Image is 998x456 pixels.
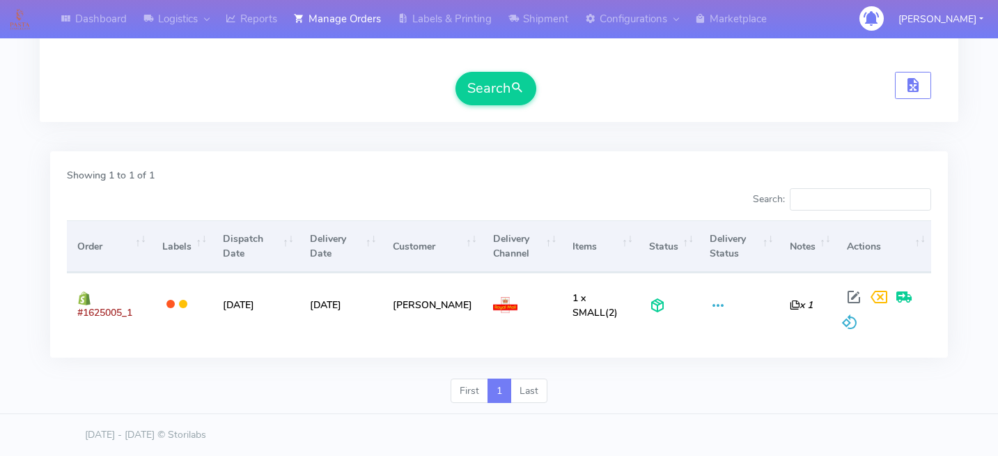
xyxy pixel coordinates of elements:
[699,220,779,273] th: Delivery Status: activate to sort column ascending
[212,273,299,336] td: [DATE]
[77,306,132,319] span: #1625005_1
[753,188,931,211] label: Search:
[779,220,836,273] th: Notes: activate to sort column ascending
[299,220,382,273] th: Delivery Date: activate to sort column ascending
[67,220,152,273] th: Order: activate to sort column ascending
[790,298,813,312] i: x 1
[836,220,931,273] th: Actions: activate to sort column ascending
[790,188,931,211] input: Search:
[483,220,562,273] th: Delivery Channel: activate to sort column ascending
[562,220,639,273] th: Items: activate to sort column ascending
[888,5,994,33] button: [PERSON_NAME]
[639,220,699,273] th: Status: activate to sort column ascending
[212,220,299,273] th: Dispatch Date: activate to sort column ascending
[572,291,618,319] span: (2)
[382,273,482,336] td: [PERSON_NAME]
[299,273,382,336] td: [DATE]
[152,220,212,273] th: Labels: activate to sort column ascending
[572,291,605,319] span: 1 x SMALL
[488,379,511,404] a: 1
[77,291,91,305] img: shopify.png
[455,72,536,105] button: Search
[493,297,517,314] img: Royal Mail
[382,220,482,273] th: Customer: activate to sort column ascending
[67,168,155,183] label: Showing 1 to 1 of 1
